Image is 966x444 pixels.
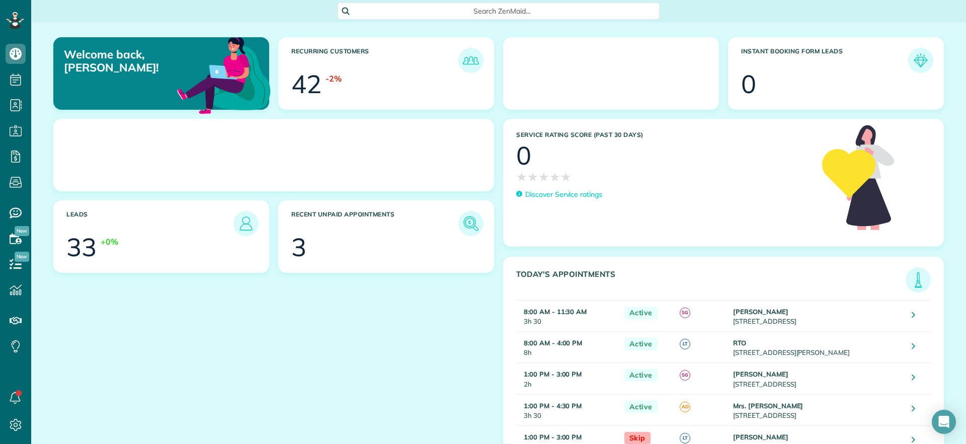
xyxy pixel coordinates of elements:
[932,410,956,434] div: Open Intercom Messenger
[516,301,619,332] td: 3h 30
[461,213,481,234] img: icon_unpaid_appointments-47b8ce3997adf2238b356f14209ab4cced10bd1f174958f3ca8f1d0dd7fffeee.png
[731,394,904,425] td: [STREET_ADDRESS]
[175,26,273,123] img: dashboard_welcome-42a62b7d889689a78055ac9021e634bf52bae3f8056760290aed330b23ab8690.png
[560,168,572,186] span: ★
[291,48,458,73] h3: Recurring Customers
[524,402,582,410] strong: 1:00 PM - 4:30 PM
[516,189,602,200] a: Discover Service ratings
[461,50,481,70] img: icon_recurring_customers-cf858462ba22bcd05b5a5880d41d6543d210077de5bb9ebc9590e49fd87d84ed.png
[624,369,658,382] span: Active
[549,168,560,186] span: ★
[741,71,756,97] div: 0
[66,235,97,260] div: 33
[733,433,788,441] strong: [PERSON_NAME]
[516,143,531,168] div: 0
[101,236,118,248] div: +0%
[731,363,904,394] td: [STREET_ADDRESS]
[624,307,658,319] span: Active
[741,48,908,73] h3: Instant Booking Form Leads
[516,332,619,363] td: 8h
[516,363,619,394] td: 2h
[291,71,321,97] div: 42
[731,301,904,332] td: [STREET_ADDRESS]
[624,401,658,413] span: Active
[326,73,342,85] div: -2%
[680,339,690,349] span: LT
[524,433,582,441] strong: 1:00 PM - 3:00 PM
[733,308,788,316] strong: [PERSON_NAME]
[731,332,904,363] td: [STREET_ADDRESS][PERSON_NAME]
[516,270,906,292] h3: Today's Appointments
[291,211,458,236] h3: Recent unpaid appointments
[624,338,658,350] span: Active
[516,131,812,138] h3: Service Rating score (past 30 days)
[680,308,690,318] span: SG
[733,402,803,410] strong: Mrs. [PERSON_NAME]
[911,50,931,70] img: icon_form_leads-04211a6a04a5b2264e4ee56bc0799ec3eb69b7e499cbb523a139df1d13a81ae0.png
[524,339,582,347] strong: 8:00 AM - 4:00 PM
[680,370,690,381] span: SG
[64,48,200,75] p: Welcome back, [PERSON_NAME]!
[680,433,690,443] span: LT
[516,394,619,425] td: 3h 30
[538,168,549,186] span: ★
[236,213,256,234] img: icon_leads-1bed01f49abd5b7fead27621c3d59655bb73ed531f8eeb49469d10e621d6b896.png
[525,189,602,200] p: Discover Service ratings
[66,211,233,236] h3: Leads
[15,226,29,236] span: New
[680,402,690,412] span: AD
[527,168,538,186] span: ★
[733,339,746,347] strong: RTO
[524,370,582,378] strong: 1:00 PM - 3:00 PM
[516,168,527,186] span: ★
[291,235,306,260] div: 3
[524,308,587,316] strong: 8:00 AM - 11:30 AM
[733,370,788,378] strong: [PERSON_NAME]
[15,252,29,262] span: New
[908,270,928,290] img: icon_todays_appointments-901f7ab196bb0bea1936b74009e4eb5ffbc2d2711fa7634e0d609ed5ef32b18b.png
